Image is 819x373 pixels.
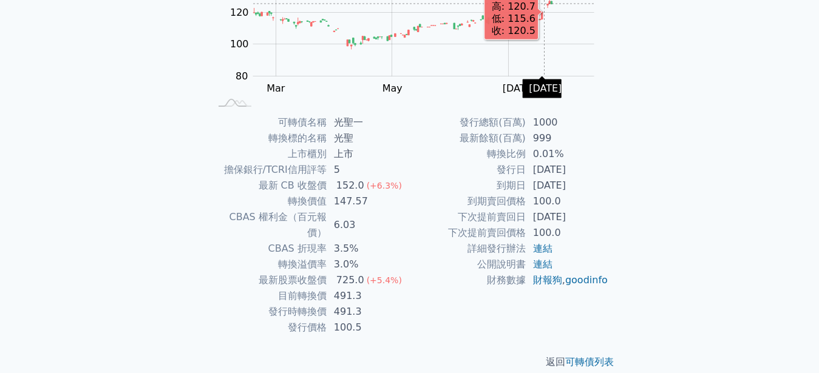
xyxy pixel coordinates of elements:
td: 財務數據 [410,272,526,288]
td: 可轉債名稱 [211,115,327,130]
div: 聊天小工具 [758,315,819,373]
a: 連結 [533,258,552,270]
td: 發行總額(百萬) [410,115,526,130]
tspan: Mar [267,82,285,94]
td: [DATE] [526,209,609,225]
td: 147.57 [327,193,410,209]
td: 最新股票收盤價 [211,272,327,288]
td: 下次提前賣回價格 [410,225,526,241]
td: 上市櫃別 [211,146,327,162]
tspan: 100 [230,38,249,50]
td: , [526,272,609,288]
td: 擔保銀行/TCRI信用評等 [211,162,327,178]
a: 可轉債列表 [565,356,614,368]
td: CBAS 折現率 [211,241,327,257]
span: (+5.4%) [367,275,402,285]
td: 5 [327,162,410,178]
td: 公開說明書 [410,257,526,272]
p: 返回 [196,355,624,369]
td: 0.01% [526,146,609,162]
td: 100.0 [526,225,609,241]
iframe: Chat Widget [758,315,819,373]
td: 轉換比例 [410,146,526,162]
span: (+6.3%) [367,181,402,190]
a: goodinfo [565,274,608,286]
td: 1000 [526,115,609,130]
td: 轉換價值 [211,193,327,209]
td: [DATE] [526,162,609,178]
tspan: 120 [230,7,249,18]
tspan: [DATE] [503,82,535,94]
td: 491.3 [327,288,410,304]
td: 100.0 [526,193,609,209]
td: 到期賣回價格 [410,193,526,209]
td: 光聖 [327,130,410,146]
td: 999 [526,130,609,146]
tspan: 80 [236,70,248,82]
td: 到期日 [410,178,526,193]
td: 6.03 [327,209,410,241]
td: 3.5% [327,241,410,257]
td: 詳細發行辦法 [410,241,526,257]
td: 目前轉換價 [211,288,327,304]
td: 上市 [327,146,410,162]
td: 轉換溢價率 [211,257,327,272]
td: 發行日 [410,162,526,178]
td: 491.3 [327,304,410,320]
a: 連結 [533,243,552,254]
td: 最新 CB 收盤價 [211,178,327,193]
td: 100.5 [327,320,410,335]
a: 財報狗 [533,274,562,286]
td: CBAS 權利金（百元報價） [211,209,327,241]
td: 發行時轉換價 [211,304,327,320]
td: 下次提前賣回日 [410,209,526,225]
td: 最新餘額(百萬) [410,130,526,146]
div: 725.0 [334,272,367,288]
td: 發行價格 [211,320,327,335]
td: 光聖一 [327,115,410,130]
tspan: May [382,82,403,94]
td: [DATE] [526,178,609,193]
div: 152.0 [334,178,367,193]
td: 轉換標的名稱 [211,130,327,146]
td: 3.0% [327,257,410,272]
